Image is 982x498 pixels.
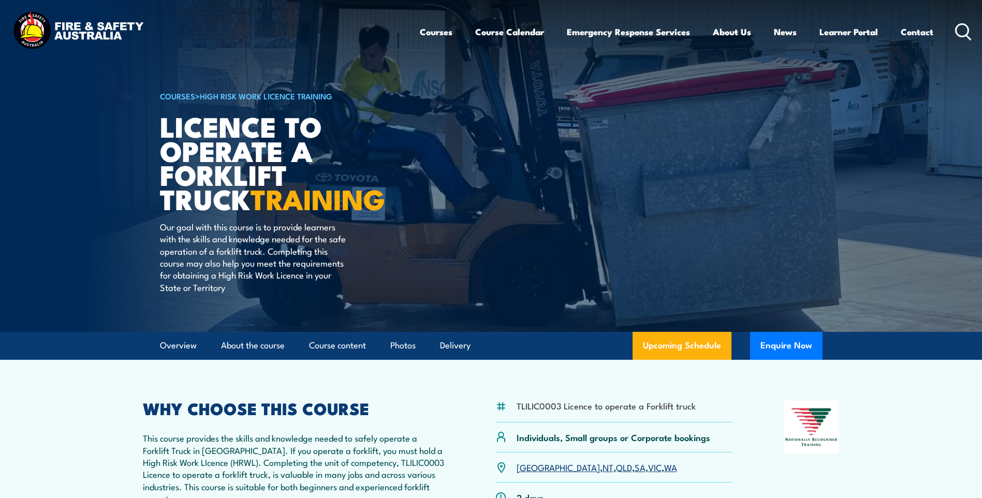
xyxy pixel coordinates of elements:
[420,18,452,46] a: Courses
[160,114,416,211] h1: Licence to operate a forklift truck
[160,90,416,102] h6: >
[517,461,677,473] p: , , , , ,
[251,177,385,219] strong: TRAINING
[160,90,195,101] a: COURSES
[200,90,332,101] a: High Risk Work Licence Training
[774,18,797,46] a: News
[160,221,349,293] p: Our goal with this course is to provide learners with the skills and knowledge needed for the saf...
[664,461,677,473] a: WA
[475,18,544,46] a: Course Calendar
[309,332,366,359] a: Course content
[819,18,878,46] a: Learner Portal
[143,401,445,415] h2: WHY CHOOSE THIS COURSE
[633,332,731,360] a: Upcoming Schedule
[750,332,823,360] button: Enquire Now
[603,461,613,473] a: NT
[713,18,751,46] a: About Us
[901,18,933,46] a: Contact
[784,401,840,453] img: Nationally Recognised Training logo.
[616,461,632,473] a: QLD
[390,332,416,359] a: Photos
[517,431,710,443] p: Individuals, Small groups or Corporate bookings
[517,461,600,473] a: [GEOGRAPHIC_DATA]
[221,332,285,359] a: About the course
[517,400,696,412] li: TLILIC0003 Licence to operate a Forklift truck
[635,461,646,473] a: SA
[160,332,197,359] a: Overview
[440,332,471,359] a: Delivery
[648,461,662,473] a: VIC
[567,18,690,46] a: Emergency Response Services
